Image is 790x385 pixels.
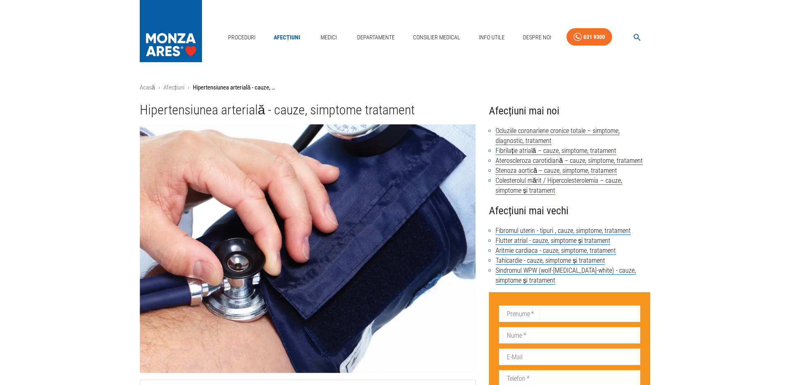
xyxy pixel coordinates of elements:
p: Hipertensiunea arterială - cauze, simptome tratament [193,83,276,92]
a: Afecțiuni [270,29,304,46]
a: Afecțiuni [163,84,185,91]
a: 031 9300 [566,28,612,46]
h4: Afecțiuni mai vechi [489,202,650,219]
a: Ocluziile coronariene cronice totale – simptome, diagnostic, tratament [496,127,620,145]
a: Aritmie cardiaca - cauze, simptome, tratament [496,247,616,255]
a: Fibrilație atrială – cauze, simptome, tratament [496,147,616,155]
a: Fibromul uterin - tipuri , cauze, simptome, tratament [496,227,631,235]
a: Sindromul WPW (wolf-[MEDICAL_DATA]-white) - cauze, simptome și tratament [496,266,636,285]
h4: Afecțiuni mai noi [489,102,650,119]
div: 031 9300 [583,32,605,42]
a: Departamente [354,29,398,46]
a: Proceduri [225,29,259,46]
li: › [188,83,190,92]
a: Info Utile [476,29,508,46]
a: Flutter atrial - cauze, simptome și tratament [496,237,610,245]
a: Stenoza aortică – cauze, simptome, tratament [496,167,617,175]
a: Consilier Medical [410,29,464,46]
img: Hipertensiunea arterială - cauze, simptome tratament [140,124,476,373]
a: Colesterolul mărit / Hipercolesterolemia – cauze, simptome și tratament [496,177,622,195]
h1: Hipertensiunea arterială - cauze, simptome tratament [140,102,476,118]
a: Despre Noi [520,29,554,46]
li: › [158,83,160,92]
a: Ateroscleroza carotidiană – cauze, simptome, tratament [496,157,643,165]
a: Acasă [140,84,155,91]
nav: breadcrumb [140,83,651,92]
a: Tahicardie - cauze, simptome și tratament [496,257,605,265]
a: Medici [315,29,342,46]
